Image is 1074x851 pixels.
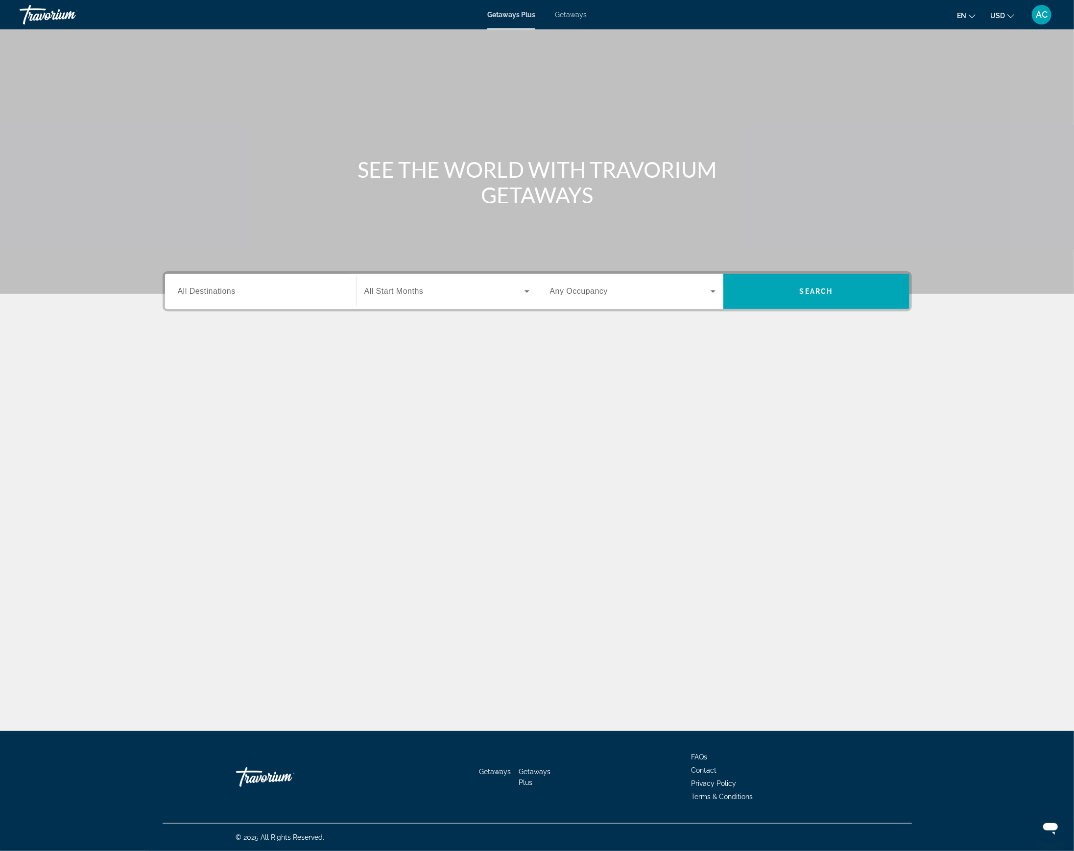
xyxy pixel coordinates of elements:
[692,780,737,787] a: Privacy Policy
[692,753,708,761] a: FAQs
[957,8,976,23] button: Change language
[692,766,717,774] a: Contact
[957,12,966,20] span: en
[550,287,608,295] span: Any Occupancy
[1029,4,1054,25] button: User Menu
[236,833,325,841] span: © 2025 All Rights Reserved.
[990,8,1014,23] button: Change currency
[354,157,721,208] h1: SEE THE WORLD WITH TRAVORIUM GETAWAYS
[236,762,334,792] a: Travorium
[165,274,909,309] div: Search widget
[487,11,535,19] a: Getaways Plus
[364,287,424,295] span: All Start Months
[479,768,511,776] a: Getaways
[990,12,1005,20] span: USD
[723,274,909,309] button: Search
[555,11,587,19] a: Getaways
[800,287,833,295] span: Search
[519,768,550,786] a: Getaways Plus
[692,793,753,801] a: Terms & Conditions
[178,287,236,295] span: All Destinations
[20,2,118,27] a: Travorium
[1035,812,1066,843] iframe: Button to launch messaging window
[1036,10,1048,20] span: AC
